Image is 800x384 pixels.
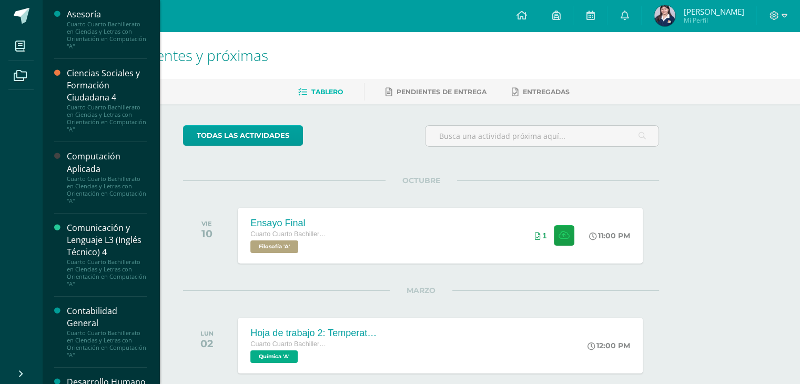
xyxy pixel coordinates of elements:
div: Cuarto Cuarto Bachillerato en Ciencias y Letras con Orientación en Computación "A" [67,175,147,205]
span: Química 'A' [250,350,298,363]
a: Entregadas [512,84,570,100]
span: Actividades recientes y próximas [55,45,268,65]
div: Ciencias Sociales y Formación Ciudadana 4 [67,67,147,104]
div: Contabilidad General [67,305,147,329]
div: Computación Aplicada [67,150,147,175]
div: 02 [200,337,214,350]
a: todas las Actividades [183,125,303,146]
div: Cuarto Cuarto Bachillerato en Ciencias y Letras con Orientación en Computación "A" [67,329,147,359]
div: Cuarto Cuarto Bachillerato en Ciencias y Letras con Orientación en Computación "A" [67,21,147,50]
span: Entregadas [523,88,570,96]
span: Mi Perfil [683,16,744,25]
span: [PERSON_NAME] [683,6,744,17]
div: 12:00 PM [588,341,630,350]
img: 8b56e90062ed926b54965f393b20e85b.png [654,5,675,26]
div: Cuarto Cuarto Bachillerato en Ciencias y Letras con Orientación en Computación "A" [67,104,147,133]
a: Ciencias Sociales y Formación Ciudadana 4Cuarto Cuarto Bachillerato en Ciencias y Letras con Orie... [67,67,147,133]
span: Pendientes de entrega [397,88,487,96]
div: Hoja de trabajo 2: Temperatura [250,328,377,339]
div: Ensayo Final [250,218,329,229]
a: Computación AplicadaCuarto Cuarto Bachillerato en Ciencias y Letras con Orientación en Computació... [67,150,147,204]
div: 10 [201,227,212,240]
input: Busca una actividad próxima aquí... [426,126,659,146]
span: MARZO [390,286,452,295]
span: 1 [542,231,546,240]
div: Cuarto Cuarto Bachillerato en Ciencias y Letras con Orientación en Computación "A" [67,258,147,288]
div: Archivos entregados [534,231,546,240]
a: Tablero [298,84,343,100]
div: Asesoría [67,8,147,21]
span: Cuarto Cuarto Bachillerato en Ciencias y Letras con Orientación en Computación [250,340,329,348]
div: LUN [200,330,214,337]
span: Filosofía 'A' [250,240,298,253]
span: OCTUBRE [386,176,457,185]
a: AsesoríaCuarto Cuarto Bachillerato en Ciencias y Letras con Orientación en Computación "A" [67,8,147,50]
span: Tablero [311,88,343,96]
div: VIE [201,220,212,227]
span: Cuarto Cuarto Bachillerato en Ciencias y Letras con Orientación en Computación [250,230,329,238]
a: Comunicación y Lenguaje L3 (Inglés Técnico) 4Cuarto Cuarto Bachillerato en Ciencias y Letras con ... [67,222,147,288]
div: 11:00 PM [589,231,630,240]
a: Pendientes de entrega [386,84,487,100]
div: Comunicación y Lenguaje L3 (Inglés Técnico) 4 [67,222,147,258]
a: Contabilidad GeneralCuarto Cuarto Bachillerato en Ciencias y Letras con Orientación en Computació... [67,305,147,359]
